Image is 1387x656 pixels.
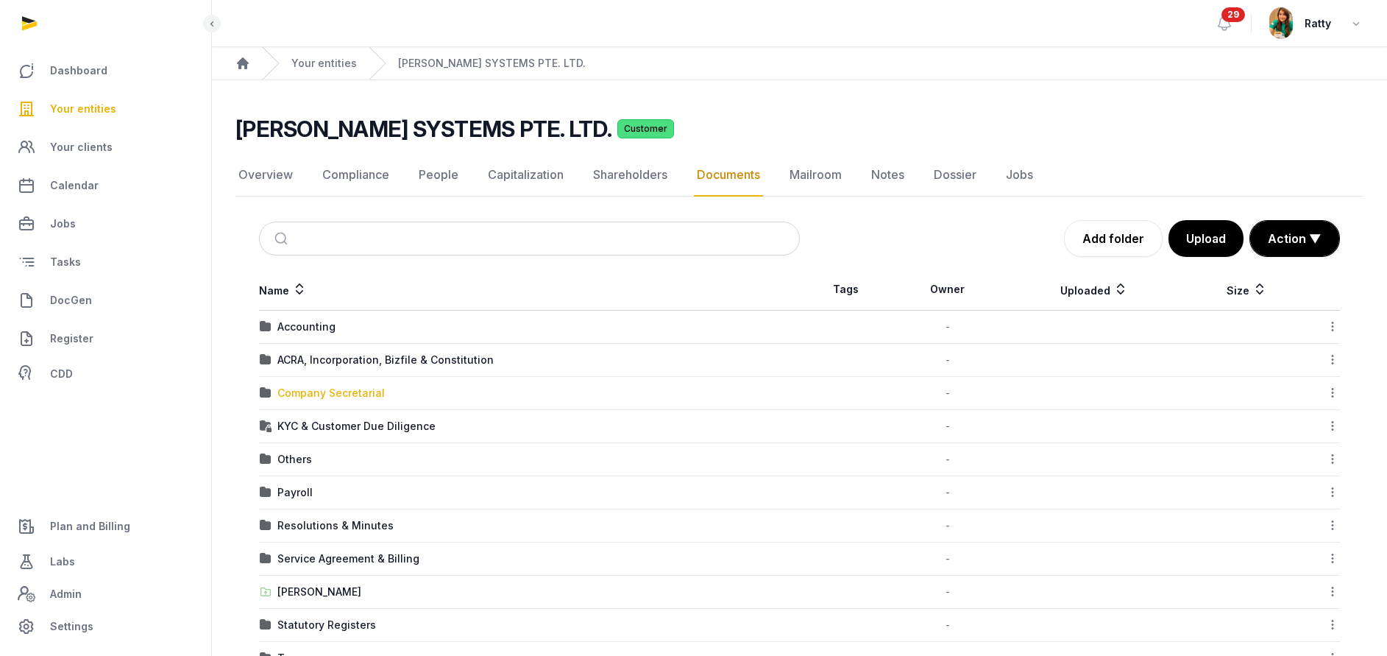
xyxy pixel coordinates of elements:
[1185,269,1308,311] th: Size
[260,553,272,565] img: folder.svg
[1305,15,1331,32] span: Ratty
[277,518,394,533] div: Resolutions & Minutes
[617,119,674,138] span: Customer
[260,354,272,366] img: folder.svg
[12,321,199,356] a: Register
[235,154,296,197] a: Overview
[1003,154,1036,197] a: Jobs
[277,585,361,599] div: [PERSON_NAME]
[12,206,199,241] a: Jobs
[12,544,199,579] a: Labs
[892,269,1003,311] th: Owner
[1168,220,1244,257] button: Upload
[12,130,199,165] a: Your clients
[12,91,199,127] a: Your entities
[277,618,376,632] div: Statutory Registers
[892,543,1003,576] td: -
[892,410,1003,443] td: -
[260,454,272,465] img: folder.svg
[12,53,199,88] a: Dashboard
[50,585,82,603] span: Admin
[50,62,107,80] span: Dashboard
[12,359,199,389] a: CDD
[12,509,199,544] a: Plan and Billing
[12,283,199,318] a: DocGen
[398,56,586,71] a: [PERSON_NAME] SYSTEMS PTE. LTD.
[892,311,1003,344] td: -
[260,487,272,498] img: folder.svg
[50,138,113,156] span: Your clients
[277,320,336,334] div: Accounting
[892,344,1003,377] td: -
[12,168,199,203] a: Calendar
[50,215,76,233] span: Jobs
[50,292,92,309] span: DocGen
[485,154,567,197] a: Capitalization
[50,518,130,535] span: Plan and Billing
[50,100,116,118] span: Your entities
[259,269,800,311] th: Name
[1064,220,1163,257] a: Add folder
[212,47,1387,80] nav: Breadcrumb
[235,154,1363,197] nav: Tabs
[260,586,272,598] img: folder-upload.svg
[1003,269,1185,311] th: Uploaded
[892,509,1003,543] td: -
[1221,7,1245,22] span: 29
[787,154,845,197] a: Mailroom
[892,443,1003,476] td: -
[260,420,272,432] img: folder-locked-icon.svg
[50,553,75,571] span: Labs
[12,579,199,609] a: Admin
[277,419,436,434] div: KYC & Customer Due Diligence
[291,56,357,71] a: Your entities
[892,576,1003,609] td: -
[260,387,272,399] img: folder.svg
[260,619,272,631] img: folder.svg
[260,520,272,532] img: folder.svg
[868,154,907,197] a: Notes
[12,609,199,644] a: Settings
[50,365,73,383] span: CDD
[50,618,93,635] span: Settings
[1269,7,1293,39] img: avatar
[50,177,99,194] span: Calendar
[892,476,1003,509] td: -
[590,154,670,197] a: Shareholders
[277,353,494,367] div: ACRA, Incorporation, Bizfile & Constitution
[277,551,419,566] div: Service Agreement & Billing
[12,244,199,280] a: Tasks
[694,154,763,197] a: Documents
[260,321,272,333] img: folder.svg
[892,377,1003,410] td: -
[892,609,1003,642] td: -
[319,154,392,197] a: Compliance
[416,154,461,197] a: People
[235,116,611,142] h2: [PERSON_NAME] SYSTEMS PTE. LTD.
[931,154,979,197] a: Dossier
[50,253,81,271] span: Tasks
[277,386,385,401] div: Company Secretarial
[266,222,300,255] button: Submit
[277,485,313,500] div: Payroll
[277,452,312,467] div: Others
[800,269,893,311] th: Tags
[1250,221,1339,256] button: Action ▼
[50,330,93,348] span: Register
